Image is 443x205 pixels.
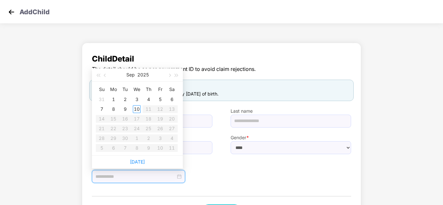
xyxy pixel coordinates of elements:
[119,95,131,104] td: 2025-09-02
[131,104,143,114] td: 2025-09-10
[6,7,16,17] img: svg+xml;base64,PHN2ZyB4bWxucz0iaHR0cDovL3d3dy53My5vcmcvMjAwMC9zdmciIHdpZHRoPSIzMCIgaGVpZ2h0PSIzMC...
[109,96,117,103] div: 1
[231,108,351,115] label: Last name
[168,96,176,103] div: 6
[145,96,152,103] div: 4
[108,95,119,104] td: 2025-09-01
[108,104,119,114] td: 2025-09-08
[231,134,351,141] label: Gender
[154,95,166,104] td: 2025-09-05
[96,95,108,104] td: 2025-08-31
[96,104,108,114] td: 2025-09-07
[131,95,143,104] td: 2025-09-03
[166,84,178,95] th: Sa
[119,84,131,95] th: Tu
[166,95,178,104] td: 2025-09-06
[126,68,135,81] button: Sep
[121,96,129,103] div: 2
[131,84,143,95] th: We
[119,104,131,114] td: 2025-09-09
[92,65,351,73] span: The detail should be as per government ID to avoid claim rejections.
[96,84,108,95] th: Su
[98,96,106,103] div: 31
[121,105,129,113] div: 9
[130,159,145,165] a: [DATE]
[143,84,154,95] th: Th
[133,96,141,103] div: 3
[109,105,117,113] div: 8
[92,53,351,65] span: Child Detail
[154,84,166,95] th: Fr
[108,84,119,95] th: Mo
[133,105,141,113] div: 10
[143,95,154,104] td: 2025-09-04
[98,105,106,113] div: 7
[156,96,164,103] div: 5
[137,68,149,81] button: 2025
[19,7,50,15] p: Add Child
